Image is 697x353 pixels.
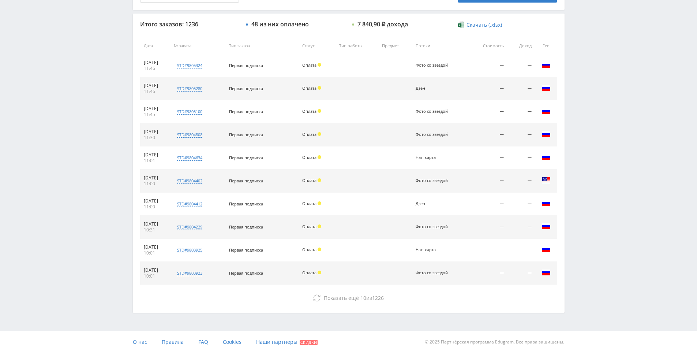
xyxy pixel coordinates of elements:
[458,21,502,29] a: Скачать (.xlsx)
[140,291,557,305] button: Показать ещё 10из1226
[144,129,167,135] div: [DATE]
[324,294,359,301] span: Показать ещё
[372,294,384,301] span: 1226
[302,155,316,160] span: Оплата
[302,85,316,91] span: Оплата
[302,131,316,137] span: Оплата
[357,21,408,27] div: 7 840,90 ₽ дохода
[162,331,184,353] a: Правила
[318,63,321,67] span: Холд
[229,86,263,91] span: Первая подписка
[416,86,449,91] div: Дзен
[177,224,202,230] div: std#9804229
[177,155,202,161] div: std#9804634
[360,294,366,301] span: 10
[144,175,167,181] div: [DATE]
[468,193,507,216] td: —
[542,222,551,231] img: rus.png
[144,152,167,158] div: [DATE]
[507,193,535,216] td: —
[416,178,449,183] div: Фото со звездой
[535,38,557,54] th: Гео
[416,63,449,68] div: Фото со звездой
[318,271,321,274] span: Холд
[507,38,535,54] th: Доход
[318,86,321,90] span: Холд
[162,338,184,345] span: Правила
[542,199,551,208] img: rus.png
[225,38,299,54] th: Тип заказа
[542,268,551,277] img: rus.png
[140,21,239,27] div: Итого заказов: 1236
[542,83,551,92] img: rus.png
[416,271,449,275] div: Фото со звездой
[468,54,507,77] td: —
[302,108,316,114] span: Оплата
[416,155,449,160] div: Нат. карта
[198,331,208,353] a: FAQ
[223,331,241,353] a: Cookies
[507,239,535,262] td: —
[468,262,507,285] td: —
[229,109,263,114] span: Первая подписка
[416,224,449,229] div: Фото со звездой
[177,132,202,138] div: std#9804808
[507,146,535,170] td: —
[256,338,297,345] span: Наши партнеры
[302,224,316,229] span: Оплата
[229,155,263,160] span: Первая подписка
[229,63,263,68] span: Первая подписка
[542,60,551,69] img: rus.png
[468,123,507,146] td: —
[229,224,263,230] span: Первая подписка
[507,262,535,285] td: —
[144,135,167,141] div: 11:30
[302,270,316,275] span: Оплата
[468,77,507,100] td: —
[416,132,449,137] div: Фото со звездой
[412,38,468,54] th: Потоки
[229,178,263,183] span: Первая подписка
[140,38,170,54] th: Дата
[318,109,321,113] span: Холд
[170,38,225,54] th: № заказа
[352,331,564,353] div: © 2025 Партнёрская программа Edugram. Все права защищены.
[542,107,551,115] img: rus.png
[318,201,321,205] span: Холд
[300,340,318,345] span: Скидки
[468,100,507,123] td: —
[507,123,535,146] td: —
[318,132,321,136] span: Холд
[542,176,551,185] img: usa.png
[416,109,449,114] div: Фото со звездой
[416,201,449,206] div: Дзен
[144,267,167,273] div: [DATE]
[177,178,202,184] div: std#9804402
[302,178,316,183] span: Оплата
[144,60,167,66] div: [DATE]
[144,181,167,187] div: 11:00
[144,244,167,250] div: [DATE]
[542,245,551,254] img: rus.png
[468,239,507,262] td: —
[133,338,147,345] span: О нас
[302,62,316,68] span: Оплата
[144,112,167,118] div: 11:45
[468,146,507,170] td: —
[177,247,202,253] div: std#9803925
[318,224,321,228] span: Холд
[177,270,202,276] div: std#9803923
[198,338,208,345] span: FAQ
[299,38,336,54] th: Статус
[144,221,167,227] div: [DATE]
[507,170,535,193] td: —
[229,201,263,207] span: Первая подписка
[468,38,507,54] th: Стоимость
[144,106,167,112] div: [DATE]
[144,204,167,210] div: 11:00
[318,178,321,182] span: Холд
[318,155,321,159] span: Холд
[542,130,551,138] img: rus.png
[144,273,167,279] div: 10:01
[229,132,263,137] span: Первая подписка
